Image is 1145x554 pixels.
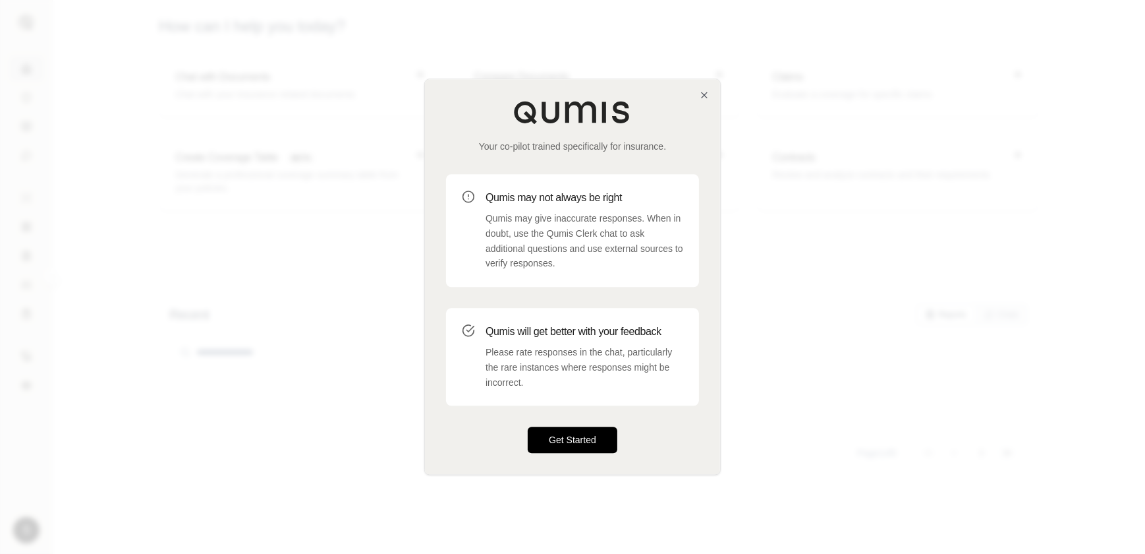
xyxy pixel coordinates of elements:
button: Get Started [528,427,617,454]
p: Your co-pilot trained specifically for insurance. [446,140,699,153]
p: Please rate responses in the chat, particularly the rare instances where responses might be incor... [486,345,683,390]
h3: Qumis may not always be right [486,190,683,206]
h3: Qumis will get better with your feedback [486,324,683,340]
p: Qumis may give inaccurate responses. When in doubt, use the Qumis Clerk chat to ask additional qu... [486,211,683,271]
img: Qumis Logo [513,100,632,124]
